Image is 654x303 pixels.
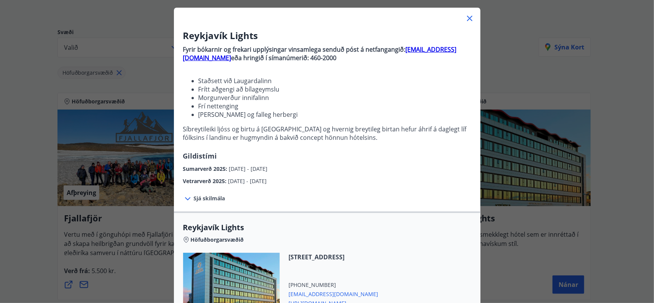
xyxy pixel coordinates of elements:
[183,45,406,54] strong: Fyrir bókarnir og frekari upplýsingar vinsamlega senduð póst á netfangangið:
[191,236,244,244] span: Höfuðborgarsvæðið
[183,125,471,142] p: Síbreytileiki ljóss og birtu á [GEOGRAPHIC_DATA] og hvernig breytileg birtan hefur áhrif á dagleg...
[198,93,471,102] li: Morgunverður innifalinn
[183,29,471,42] h3: Reykjavík Lights
[183,165,229,172] span: Sumarverð 2025 :
[289,253,379,261] span: [STREET_ADDRESS]
[194,195,225,202] span: Sjá skilmála
[198,85,471,93] li: Frítt aðgengi að bílageymslu
[183,45,457,62] a: [EMAIL_ADDRESS][DOMAIN_NAME]
[198,102,471,110] li: Frí nettenging
[183,177,228,185] span: Vetrarverð 2025 :
[198,77,471,85] li: Staðsett við Laugardalinn
[183,222,471,233] span: Reykjavík Lights
[183,151,217,161] span: Gildistími
[231,54,337,62] strong: eða hringið í símanúmerið: 460-2000
[198,110,471,119] li: [PERSON_NAME] og falleg herbergi
[229,165,268,172] span: [DATE] - [DATE]
[228,177,267,185] span: [DATE] - [DATE]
